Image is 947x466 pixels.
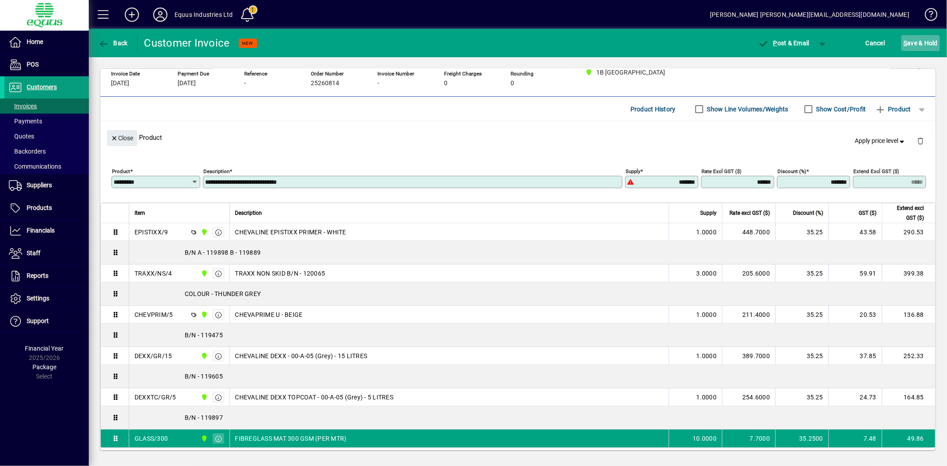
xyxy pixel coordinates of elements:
[135,228,168,237] div: EPISTIXX/9
[98,39,128,47] span: Back
[27,295,49,302] span: Settings
[4,197,89,219] a: Products
[728,351,770,360] div: 389.7000
[828,388,882,406] td: 24.73
[4,31,89,53] a: Home
[4,114,89,129] a: Payments
[4,144,89,159] a: Backorders
[27,83,57,91] span: Customers
[129,406,935,429] div: B/N - 119897
[775,223,828,241] td: 35.25
[27,249,40,257] span: Staff
[775,347,828,365] td: 35.25
[710,8,909,22] div: [PERSON_NAME] [PERSON_NAME][EMAIL_ADDRESS][DOMAIN_NAME]
[27,61,39,68] span: POS
[4,159,89,174] a: Communications
[235,208,262,218] span: Description
[27,272,48,279] span: Reports
[866,36,885,50] span: Cancel
[882,347,935,365] td: 252.33
[235,393,394,402] span: CHEVALINE DEXX TOPCOAT - 00-A-05 (Grey) - 5 LITRES
[511,80,514,87] span: 0
[444,80,448,87] span: 0
[235,228,346,237] span: CHEVALINE EPISTIXX PRIMER - WHITE
[871,101,915,117] button: Product
[918,2,936,31] a: Knowledge Base
[626,168,640,174] mat-label: Supply
[129,365,935,388] div: B/N - 119605
[852,133,910,149] button: Apply price level
[701,168,741,174] mat-label: Rate excl GST ($)
[828,347,882,365] td: 37.85
[855,136,907,146] span: Apply price level
[882,430,935,447] td: 49.86
[25,345,64,352] span: Financial Year
[27,227,55,234] span: Financials
[242,40,254,46] span: NEW
[146,7,174,23] button: Profile
[700,208,717,218] span: Supply
[882,388,935,406] td: 164.85
[882,265,935,282] td: 399.38
[828,223,882,241] td: 43.58
[4,54,89,76] a: POS
[903,36,938,50] span: ave & Hold
[135,393,176,402] div: DEXXTC/GR/5
[27,317,49,324] span: Support
[135,310,173,319] div: CHEVPRIM/5
[775,430,828,447] td: 35.2500
[129,324,935,347] div: B/N - 119475
[903,39,907,47] span: S
[96,35,130,51] button: Back
[753,35,814,51] button: Post & Email
[198,392,209,402] span: 1B BLENHEIM
[4,242,89,265] a: Staff
[4,310,89,332] a: Support
[775,388,828,406] td: 35.25
[758,39,809,47] span: ost & Email
[9,133,34,140] span: Quotes
[4,129,89,144] a: Quotes
[697,269,717,278] span: 3.0000
[728,434,770,443] div: 7.7000
[100,121,935,154] div: Product
[882,306,935,324] td: 136.88
[697,228,717,237] span: 1.0000
[828,430,882,447] td: 7.48
[203,168,230,174] mat-label: Description
[728,269,770,278] div: 205.6000
[627,101,679,117] button: Product History
[178,80,196,87] span: [DATE]
[235,269,325,278] span: TRAXX NON SKID B/N - 120065
[875,102,911,116] span: Product
[828,306,882,324] td: 20.53
[135,351,172,360] div: DEXX/GR/15
[111,80,129,87] span: [DATE]
[107,130,137,146] button: Close
[728,393,770,402] div: 254.6000
[89,35,138,51] app-page-header-button: Back
[112,168,130,174] mat-label: Product
[775,306,828,324] td: 35.25
[864,35,888,51] button: Cancel
[4,99,89,114] a: Invoices
[235,351,368,360] span: CHEVALINE DEXX - 00-A-05 (Grey) - 15 LITRES
[235,310,303,319] span: CHEVAPRIME U - BEIGE
[129,282,935,305] div: COLOUR - THUNDER GREY
[859,208,876,218] span: GST ($)
[9,118,42,125] span: Payments
[828,265,882,282] td: 59.91
[235,434,347,443] span: FIBREGLASS MAT 300 GSM (PER MTR)
[853,168,899,174] mat-label: Extend excl GST ($)
[105,134,139,142] app-page-header-button: Close
[729,208,770,218] span: Rate excl GST ($)
[705,105,789,114] label: Show Line Volumes/Weights
[198,434,209,443] span: 1B BLENHEIM
[135,208,145,218] span: Item
[728,310,770,319] div: 211.4000
[129,241,935,264] div: B/N A - 119898 B - 119889
[198,310,209,320] span: 1B BLENHEIM
[815,105,866,114] label: Show Cost/Profit
[198,351,209,361] span: 1B BLENHEIM
[630,102,676,116] span: Product History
